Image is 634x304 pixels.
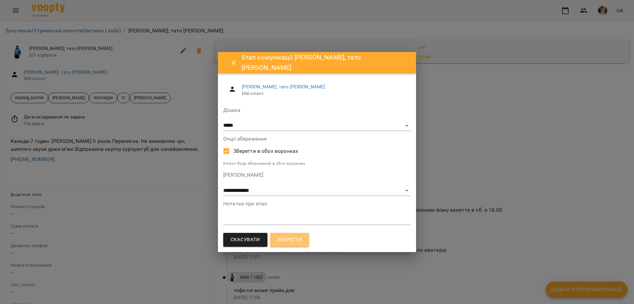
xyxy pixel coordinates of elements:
[230,236,260,244] span: Скасувати
[242,90,405,97] span: Мій клієнт
[223,108,411,113] label: Дошка
[270,233,309,247] button: Зберегти
[226,55,242,71] button: Close
[233,147,299,155] span: Зберегти в обох воронках
[223,201,411,206] label: Нотатка про етап
[242,84,325,89] a: [PERSON_NAME], тато [PERSON_NAME]
[223,136,411,142] label: Опції збереження
[223,160,411,167] p: Клієнт буде збережений в обох воронках
[223,233,267,247] button: Скасувати
[223,172,411,178] label: [PERSON_NAME]
[277,236,302,244] span: Зберегти
[242,52,408,73] h6: Етап комунікації [PERSON_NAME], тато [PERSON_NAME]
